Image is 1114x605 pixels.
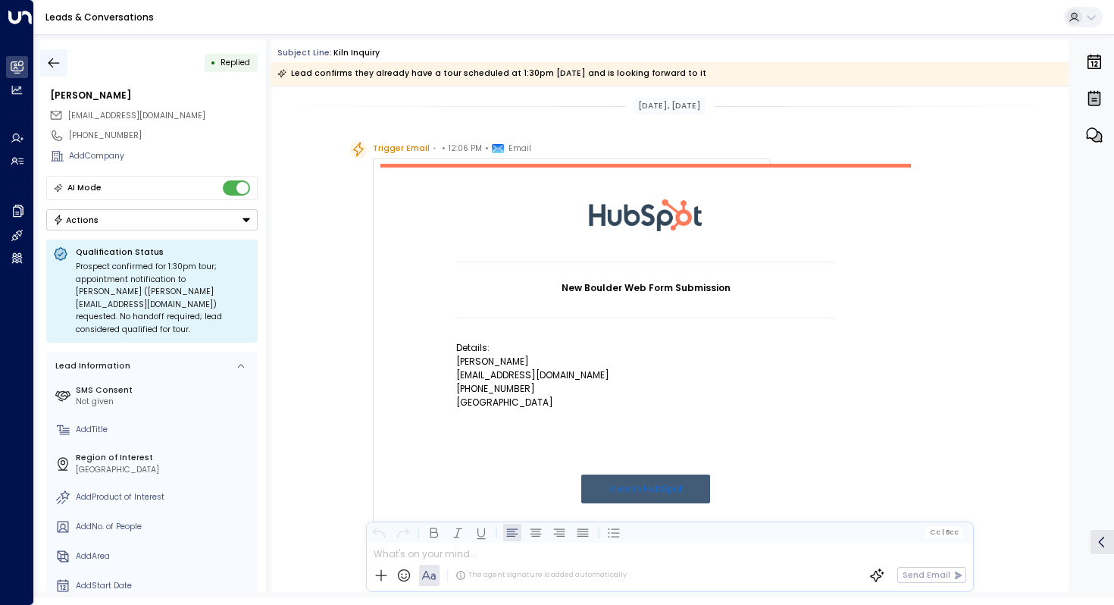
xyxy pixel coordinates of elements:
[508,141,531,156] span: Email
[76,424,253,436] div: AddTitle
[76,464,253,476] div: [GEOGRAPHIC_DATA]
[449,141,482,156] span: 12:06 PM
[930,528,959,536] span: Cc Bcc
[433,141,437,156] span: •
[211,52,216,73] div: •
[76,550,253,563] div: AddArea
[589,168,703,262] img: HubSpot
[76,580,253,592] div: AddStart Date
[925,527,963,538] button: Cc|Bcc
[76,396,253,408] div: Not given
[69,130,258,142] div: [PHONE_NUMBER]
[370,523,388,541] button: Undo
[76,384,253,397] label: SMS Consent
[456,382,835,396] p: [PHONE_NUMBER]
[46,209,258,230] button: Actions
[46,209,258,230] div: Button group with a nested menu
[456,368,835,382] p: [EMAIL_ADDRESS][DOMAIN_NAME]
[69,150,258,162] div: AddCompany
[456,341,835,355] p: Details:
[277,66,706,81] div: Lead confirms they already have a tour scheduled at 1:30pm [DATE] and is looking forward to it
[393,523,411,541] button: Redo
[45,11,154,24] a: Leads & Conversations
[76,491,253,503] div: AddProduct of Interest
[52,360,130,372] div: Lead Information
[67,180,102,196] div: AI Mode
[941,528,943,536] span: |
[581,475,710,503] a: View in HubSpot
[76,521,253,533] div: AddNo. of People
[442,141,446,156] span: •
[373,141,430,156] span: Trigger Email
[456,355,835,368] p: [PERSON_NAME]
[53,215,99,225] div: Actions
[456,281,835,295] h1: New Boulder Web Form Submission
[456,396,835,409] p: [GEOGRAPHIC_DATA]
[76,261,251,336] div: Prospect confirmed for 1:30pm tour; appointment notification to [PERSON_NAME] ([PERSON_NAME][EMAI...
[455,570,627,581] div: The agent signature is added automatically
[277,47,332,58] span: Subject Line:
[76,246,251,258] p: Qualification Status
[594,519,697,532] a: Sent from automation
[221,57,250,68] span: Replied
[68,110,205,121] span: [EMAIL_ADDRESS][DOMAIN_NAME]
[634,98,706,114] div: [DATE], [DATE]
[333,47,380,59] div: Kiln Inquiry
[50,89,258,102] div: [PERSON_NAME]
[68,110,205,122] span: bryanhboucher@gmail.com
[76,452,253,464] label: Region of Interest
[485,141,489,156] span: •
